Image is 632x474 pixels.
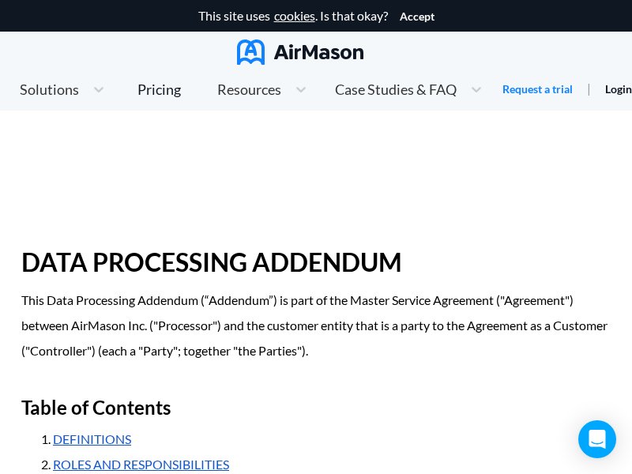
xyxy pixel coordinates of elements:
h2: Table of Contents [21,389,611,427]
a: Request a trial [502,81,573,97]
span: | [587,81,591,96]
img: AirMason Logo [237,39,363,65]
span: Case Studies & FAQ [335,82,457,96]
a: Pricing [137,75,181,103]
a: ROLES AND RESPONSIBILITIES [53,457,229,472]
p: This Data Processing Addendum (“Addendum”) is part of the Master Service Agreement ("Agreement") ... [21,288,611,363]
span: Solutions [20,82,79,96]
a: cookies [274,9,315,23]
button: Accept cookies [400,10,434,23]
span: Resources [217,82,281,96]
a: Login [605,82,632,96]
h1: DATA PROCESSING ADDENDUM [21,237,611,288]
div: Open Intercom Messenger [578,420,616,458]
div: Pricing [137,82,181,96]
a: DEFINITIONS [53,431,131,446]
